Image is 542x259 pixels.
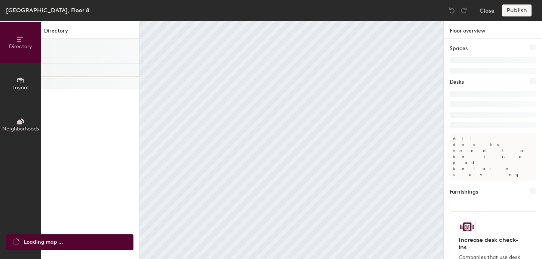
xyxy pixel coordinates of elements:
[140,21,443,259] canvas: Map
[459,236,523,251] h4: Increase desk check-ins
[24,238,63,246] span: Loading map ...
[460,7,468,14] img: Redo
[450,78,464,86] h1: Desks
[450,188,478,196] h1: Furnishings
[6,6,89,15] div: [GEOGRAPHIC_DATA], Floor 8
[41,27,139,38] h1: Directory
[450,44,468,53] h1: Spaces
[480,4,495,16] button: Close
[12,84,29,91] span: Layout
[444,21,542,38] h1: Floor overview
[9,43,32,50] span: Directory
[450,133,536,181] p: All desks need to be in a pod before saving
[448,7,456,14] img: Undo
[459,221,476,233] img: Sticker logo
[2,126,39,132] span: Neighborhoods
